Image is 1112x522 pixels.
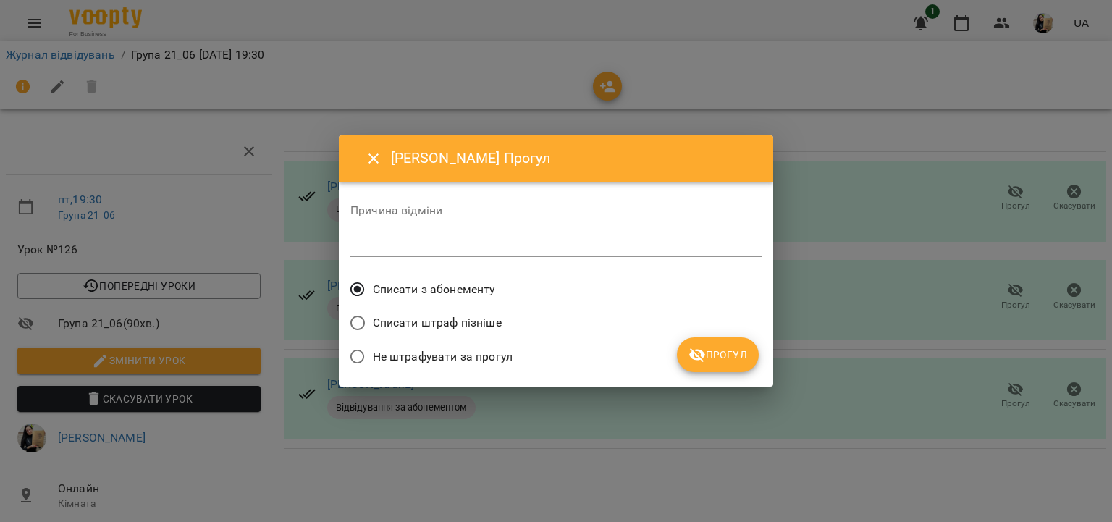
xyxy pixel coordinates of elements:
h6: [PERSON_NAME] Прогул [391,147,756,169]
label: Причина відміни [350,205,762,216]
span: Списати з абонементу [373,281,495,298]
span: Не штрафувати за прогул [373,348,513,366]
span: Списати штраф пізніше [373,314,502,332]
span: Прогул [688,346,747,363]
button: Прогул [677,337,759,372]
button: Close [356,141,391,176]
